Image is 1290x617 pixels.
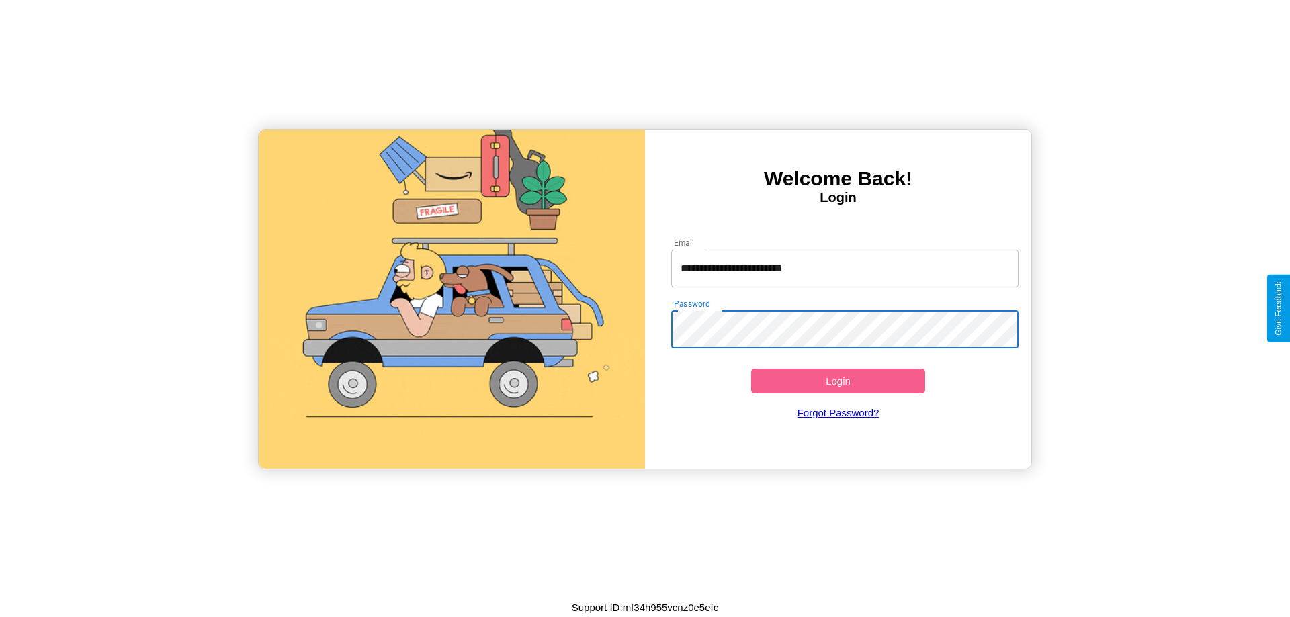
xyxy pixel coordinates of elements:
[674,298,709,310] label: Password
[674,237,695,248] label: Email
[751,369,925,393] button: Login
[1274,281,1283,336] div: Give Feedback
[572,598,718,616] p: Support ID: mf34h955vcnz0e5efc
[664,393,1013,432] a: Forgot Password?
[645,167,1031,190] h3: Welcome Back!
[259,130,645,469] img: gif
[645,190,1031,205] h4: Login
